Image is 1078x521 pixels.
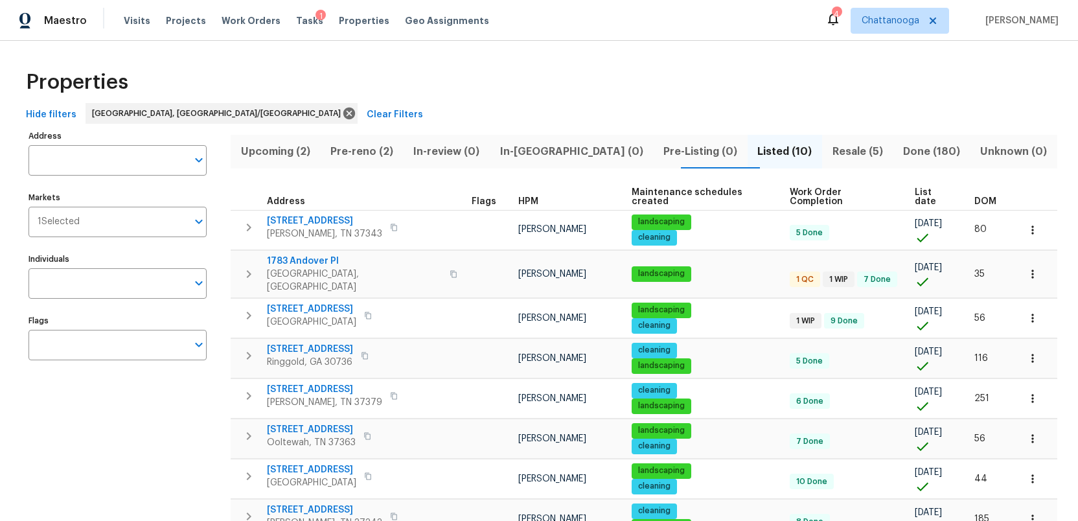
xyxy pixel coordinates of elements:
span: DOM [974,197,996,206]
span: 80 [974,225,987,234]
span: Maintenance schedules created [632,188,768,206]
span: Work Order Completion [790,188,893,206]
span: [PERSON_NAME] [518,314,586,323]
span: [STREET_ADDRESS] [267,303,356,316]
span: [DATE] [915,219,942,228]
span: 9 Done [825,316,863,327]
span: 6 Done [791,396,829,407]
span: landscaping [633,268,690,279]
span: [PERSON_NAME], TN 37379 [267,396,382,409]
button: Open [190,336,208,354]
span: [STREET_ADDRESS] [267,214,382,227]
span: [PERSON_NAME] [518,474,586,483]
span: Visits [124,14,150,27]
span: [DATE] [915,428,942,437]
span: Projects [166,14,206,27]
span: Maestro [44,14,87,27]
span: cleaning [633,232,676,243]
span: [GEOGRAPHIC_DATA], [GEOGRAPHIC_DATA] [267,268,442,294]
div: 4 [832,8,841,21]
span: 116 [974,354,988,363]
span: [DATE] [915,388,942,397]
span: 56 [974,314,985,323]
span: 10 Done [791,476,832,487]
span: 7 Done [858,274,896,285]
span: [PERSON_NAME], TN 37343 [267,227,382,240]
span: cleaning [633,441,676,452]
span: [PERSON_NAME] [518,270,586,279]
span: cleaning [633,320,676,331]
span: 56 [974,434,985,443]
span: [PERSON_NAME] [518,225,586,234]
span: 35 [974,270,985,279]
span: 5 Done [791,356,828,367]
span: 251 [974,394,989,403]
span: In-review (0) [411,143,482,161]
button: Open [190,151,208,169]
span: Pre-Listing (0) [661,143,739,161]
span: [DATE] [915,508,942,517]
span: [DATE] [915,468,942,477]
span: [STREET_ADDRESS] [267,423,356,436]
span: [PERSON_NAME] [518,434,586,443]
span: Chattanooga [862,14,919,27]
button: Open [190,274,208,292]
span: Work Orders [222,14,281,27]
span: [PERSON_NAME] [518,394,586,403]
span: Done (180) [900,143,962,161]
span: [DATE] [915,307,942,316]
span: Listed (10) [755,143,814,161]
div: [GEOGRAPHIC_DATA], [GEOGRAPHIC_DATA]/[GEOGRAPHIC_DATA] [86,103,358,124]
span: Flags [472,197,496,206]
label: Flags [29,317,207,325]
span: Clear Filters [367,107,423,123]
span: Ringgold, GA 30736 [267,356,353,369]
button: Open [190,213,208,231]
span: 1 WIP [824,274,853,285]
span: cleaning [633,481,676,492]
span: 1 QC [791,274,819,285]
label: Markets [29,194,207,202]
span: In-[GEOGRAPHIC_DATA] (0) [498,143,645,161]
span: [GEOGRAPHIC_DATA], [GEOGRAPHIC_DATA]/[GEOGRAPHIC_DATA] [92,107,346,120]
span: 1 Selected [38,216,80,227]
span: [PERSON_NAME] [518,354,586,363]
span: landscaping [633,360,690,371]
span: 7 Done [791,436,829,447]
span: landscaping [633,400,690,411]
button: Clear Filters [361,103,428,127]
span: [STREET_ADDRESS] [267,504,382,516]
span: landscaping [633,465,690,476]
button: Hide filters [21,103,82,127]
span: 1 WIP [791,316,820,327]
span: landscaping [633,305,690,316]
span: [STREET_ADDRESS] [267,463,356,476]
span: 44 [974,474,987,483]
span: cleaning [633,385,676,396]
span: [GEOGRAPHIC_DATA] [267,316,356,329]
span: Properties [26,76,128,89]
span: landscaping [633,216,690,227]
span: landscaping [633,425,690,436]
span: [PERSON_NAME] [980,14,1059,27]
span: [STREET_ADDRESS] [267,343,353,356]
span: Upcoming (2) [238,143,312,161]
span: [GEOGRAPHIC_DATA] [267,476,356,489]
span: Pre-reno (2) [328,143,395,161]
span: Unknown (0) [978,143,1049,161]
span: Ooltewah, TN 37363 [267,436,356,449]
span: 5 Done [791,227,828,238]
span: [DATE] [915,263,942,272]
span: cleaning [633,505,676,516]
label: Individuals [29,255,207,263]
span: [STREET_ADDRESS] [267,383,382,396]
label: Address [29,132,207,140]
span: Properties [339,14,389,27]
span: [DATE] [915,347,942,356]
span: Hide filters [26,107,76,123]
span: Resale (5) [830,143,885,161]
span: Tasks [296,16,323,25]
span: HPM [518,197,538,206]
span: cleaning [633,345,676,356]
span: List date [915,188,952,206]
